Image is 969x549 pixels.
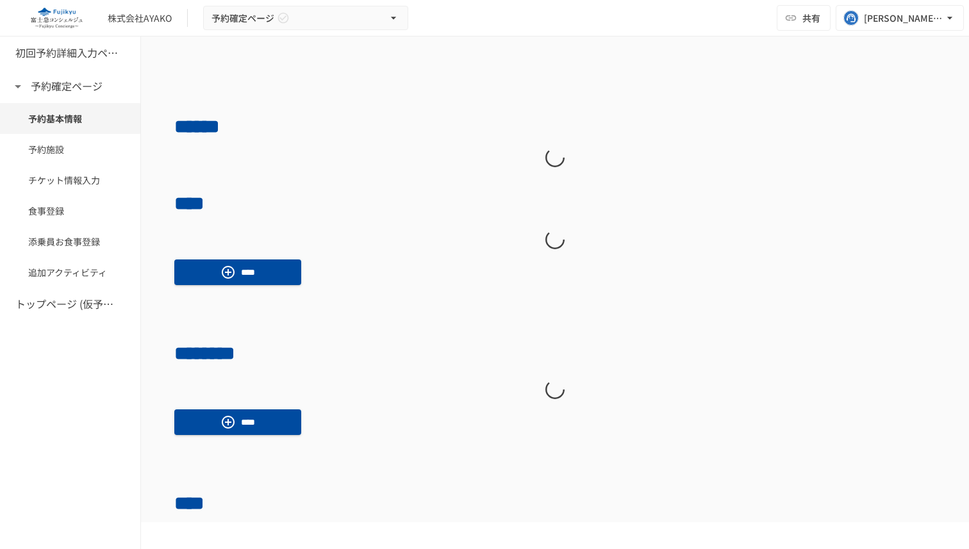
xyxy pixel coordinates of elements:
span: 添乗員お食事登録 [28,234,112,249]
span: 予約確定ページ [211,10,274,26]
span: 予約施設 [28,142,112,156]
div: 株式会社AYAKO [108,12,172,25]
h6: 初回予約詳細入力ページ [15,45,118,61]
span: 食事登録 [28,204,112,218]
h6: トップページ (仮予約一覧) [15,296,118,313]
div: [PERSON_NAME][EMAIL_ADDRESS][PERSON_NAME][DOMAIN_NAME] [864,10,943,26]
button: [PERSON_NAME][EMAIL_ADDRESS][PERSON_NAME][DOMAIN_NAME] [836,5,964,31]
span: 共有 [802,11,820,25]
button: 共有 [777,5,831,31]
button: 予約確定ページ [203,6,408,31]
h6: 予約確定ページ [31,78,103,95]
span: 予約基本情報 [28,111,112,126]
span: 追加アクティビティ [28,265,112,279]
img: eQeGXtYPV2fEKIA3pizDiVdzO5gJTl2ahLbsPaD2E4R [15,8,97,28]
span: チケット情報入力 [28,173,112,187]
